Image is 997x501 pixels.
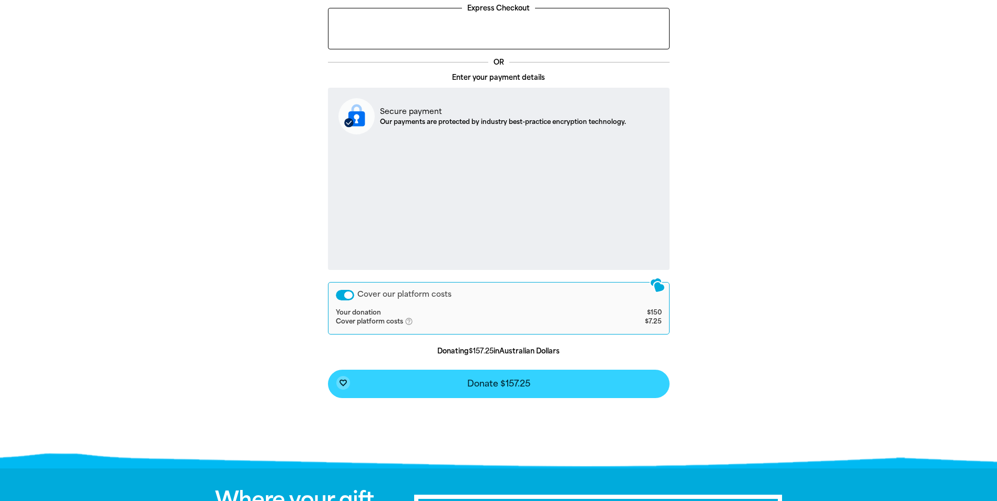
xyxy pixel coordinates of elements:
button: Cover our platform costs [336,290,354,300]
td: Your donation [336,309,604,317]
i: favorite_border [339,379,347,387]
td: Cover platform costs [336,317,604,327]
span: Donate $157.25 [467,380,530,388]
p: OR [488,57,509,68]
b: $157.25 [469,347,494,355]
button: favorite_borderDonate $157.25 [328,370,670,398]
legend: Express Checkout [462,3,535,14]
td: $7.25 [604,317,662,327]
p: Enter your payment details [328,72,670,83]
iframe: PayPal-paypal [334,14,664,43]
p: Our payments are protected by industry best-practice encryption technology. [380,117,626,127]
iframe: Secure payment input frame [336,143,661,261]
p: Secure payment [380,106,626,117]
p: Donating in Australian Dollars [328,346,670,357]
i: help_outlined [405,317,422,326]
td: $150 [604,309,662,317]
